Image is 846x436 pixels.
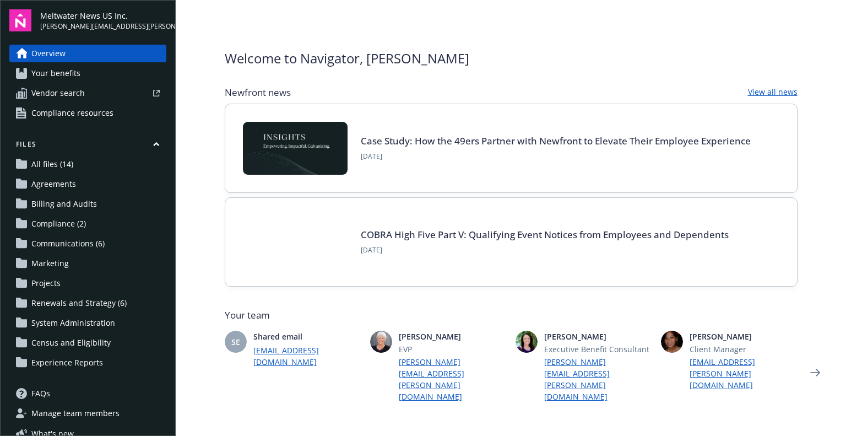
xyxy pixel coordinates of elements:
button: Meltwater News US Inc.[PERSON_NAME][EMAIL_ADDRESS][PERSON_NAME][DOMAIN_NAME] [40,9,166,31]
span: [PERSON_NAME][EMAIL_ADDRESS][PERSON_NAME][DOMAIN_NAME] [40,21,166,31]
a: COBRA High Five Part V: Qualifying Event Notices from Employees and Dependents [361,228,729,241]
button: Files [9,139,166,153]
a: Projects [9,274,166,292]
a: View all news [748,86,798,99]
a: Agreements [9,175,166,193]
a: Renewals and Strategy (6) [9,294,166,312]
img: photo [370,331,392,353]
a: [PERSON_NAME][EMAIL_ADDRESS][PERSON_NAME][DOMAIN_NAME] [399,356,507,402]
a: Next [806,364,824,381]
a: Billing and Audits [9,195,166,213]
span: SE [231,336,240,348]
span: [PERSON_NAME] [544,331,652,342]
span: Shared email [253,331,361,342]
span: Marketing [31,255,69,272]
span: Compliance resources [31,104,113,122]
span: Billing and Audits [31,195,97,213]
span: Agreements [31,175,76,193]
span: System Administration [31,314,115,332]
a: Communications (6) [9,235,166,252]
span: Vendor search [31,84,85,102]
a: Vendor search [9,84,166,102]
a: Compliance (2) [9,215,166,233]
span: Experience Reports [31,354,103,372]
span: [DATE] [361,245,729,255]
a: System Administration [9,314,166,332]
span: Projects [31,274,61,292]
span: Your team [225,309,798,322]
span: All files (14) [31,155,73,173]
a: Your benefits [9,64,166,82]
a: [EMAIL_ADDRESS][DOMAIN_NAME] [253,345,361,368]
a: [EMAIL_ADDRESS][PERSON_NAME][DOMAIN_NAME] [690,356,798,391]
img: photo [516,331,538,353]
a: Overview [9,45,166,62]
a: FAQs [9,385,166,402]
span: Renewals and Strategy (6) [31,294,127,312]
span: [PERSON_NAME] [690,331,798,342]
span: Your benefits [31,64,80,82]
span: [PERSON_NAME] [399,331,507,342]
span: Census and Eligibility [31,334,111,352]
a: Compliance resources [9,104,166,122]
a: Case Study: How the 49ers Partner with Newfront to Elevate Their Employee Experience [361,134,751,147]
span: [DATE] [361,152,751,162]
span: Manage team members [31,405,120,422]
a: Experience Reports [9,354,166,372]
img: navigator-logo.svg [9,9,31,31]
span: Compliance (2) [31,215,86,233]
span: Client Manager [690,343,798,355]
span: Executive Benefit Consultant [544,343,652,355]
span: FAQs [31,385,50,402]
span: Meltwater News US Inc. [40,10,166,21]
img: photo [661,331,683,353]
span: Welcome to Navigator , [PERSON_NAME] [225,49,469,68]
img: Card Image - INSIGHTS copy.png [243,122,348,175]
a: [PERSON_NAME][EMAIL_ADDRESS][PERSON_NAME][DOMAIN_NAME] [544,356,652,402]
a: Census and Eligibility [9,334,166,352]
span: Overview [31,45,66,62]
a: Manage team members [9,405,166,422]
span: EVP [399,343,507,355]
span: Newfront news [225,86,291,99]
img: BLOG-Card Image - Compliance - COBRA High Five Pt 5 - 09-11-25.jpg [243,216,348,268]
a: Marketing [9,255,166,272]
span: Communications (6) [31,235,105,252]
a: All files (14) [9,155,166,173]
